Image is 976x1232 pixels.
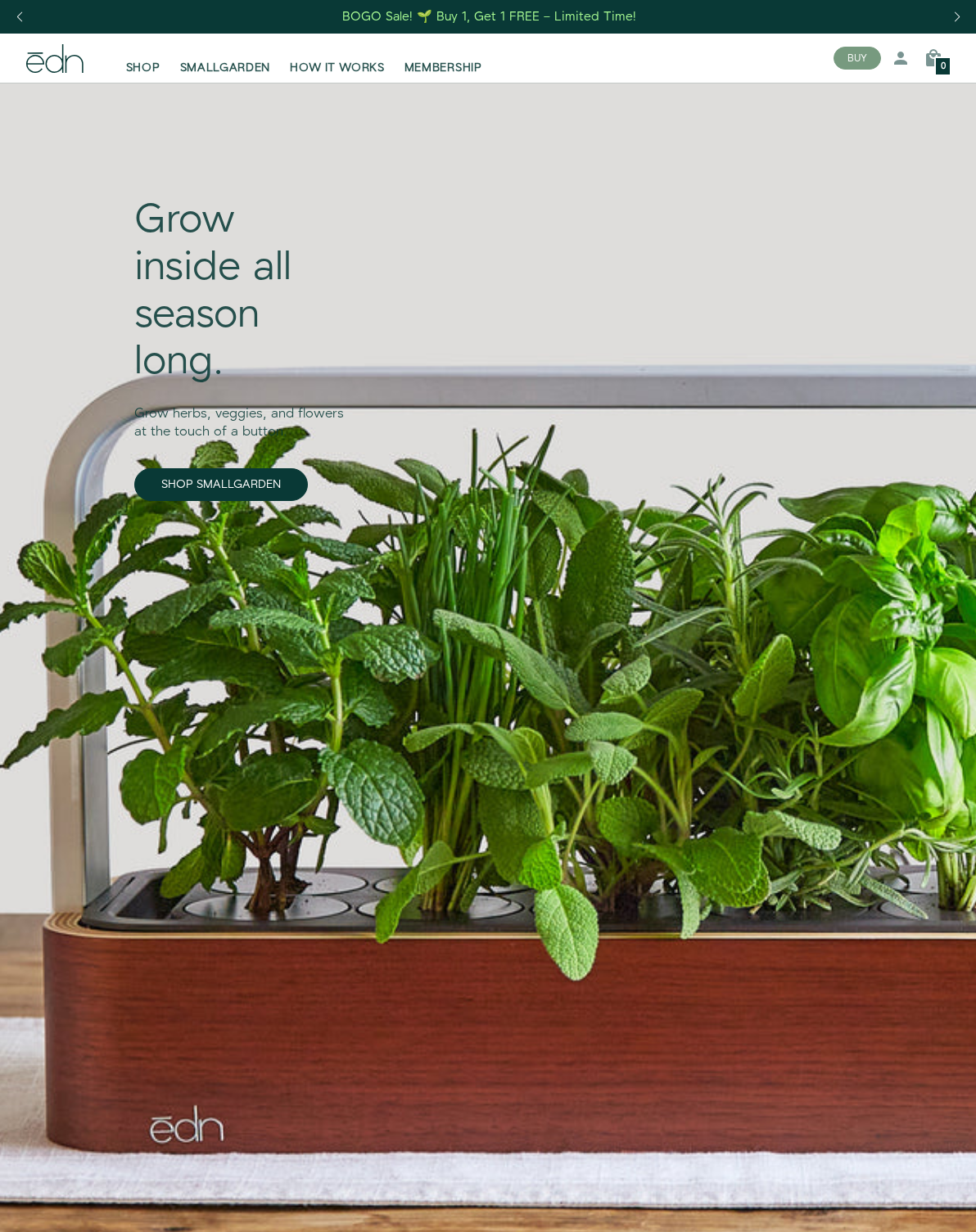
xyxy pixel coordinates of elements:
a: SMALLGARDEN [170,40,281,76]
a: MEMBERSHIP [395,40,492,76]
span: SMALLGARDEN [180,60,271,76]
span: SHOP [126,60,160,76]
div: Grow herbs, veggies, and flowers at the touch of a button. [134,386,348,443]
span: HOW IT WORKS [290,60,384,76]
iframe: Opens a widget where you can find more information [848,1183,960,1224]
a: SHOP SMALLGARDEN [134,468,308,501]
span: MEMBERSHIP [404,60,482,76]
span: 0 [941,62,946,71]
button: BUY [834,47,881,70]
div: BOGO Sale! 🌱 Buy 1, Get 1 FREE – Limited Time! [342,8,636,25]
div: Grow inside all season long. [134,197,348,386]
a: BOGO Sale! 🌱 Buy 1, Get 1 FREE – Limited Time! [341,4,639,29]
a: HOW IT WORKS [280,40,394,76]
a: SHOP [116,40,170,76]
